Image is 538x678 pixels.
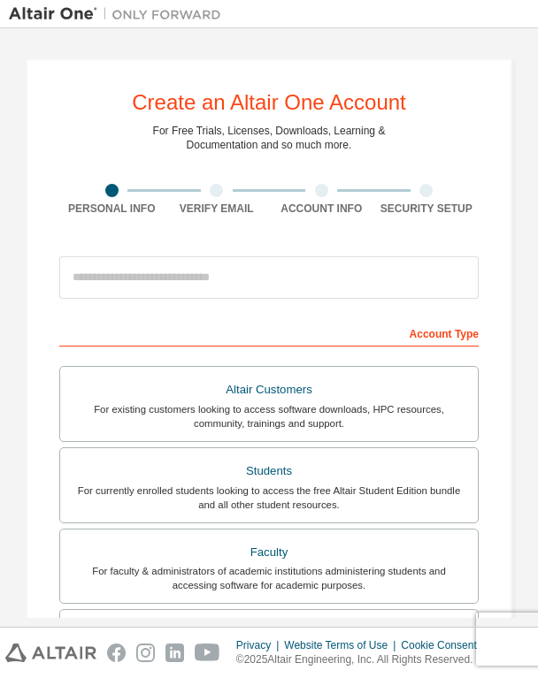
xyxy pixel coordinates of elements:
[284,638,401,652] div: Website Terms of Use
[165,202,270,216] div: Verify Email
[401,638,487,652] div: Cookie Consent
[107,644,126,662] img: facebook.svg
[236,652,488,667] p: © 2025 Altair Engineering, Inc. All Rights Reserved.
[9,5,230,23] img: Altair One
[236,638,284,652] div: Privacy
[153,124,386,152] div: For Free Trials, Licenses, Downloads, Learning & Documentation and so much more.
[132,92,406,113] div: Create an Altair One Account
[374,202,480,216] div: Security Setup
[59,202,165,216] div: Personal Info
[71,484,467,512] div: For currently enrolled students looking to access the free Altair Student Edition bundle and all ...
[136,644,155,662] img: instagram.svg
[195,644,220,662] img: youtube.svg
[5,644,96,662] img: altair_logo.svg
[165,644,184,662] img: linkedin.svg
[59,318,479,347] div: Account Type
[71,377,467,402] div: Altair Customers
[71,459,467,484] div: Students
[269,202,374,216] div: Account Info
[71,402,467,430] div: For existing customers looking to access software downloads, HPC resources, community, trainings ...
[71,564,467,592] div: For faculty & administrators of academic institutions administering students and accessing softwa...
[71,540,467,565] div: Faculty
